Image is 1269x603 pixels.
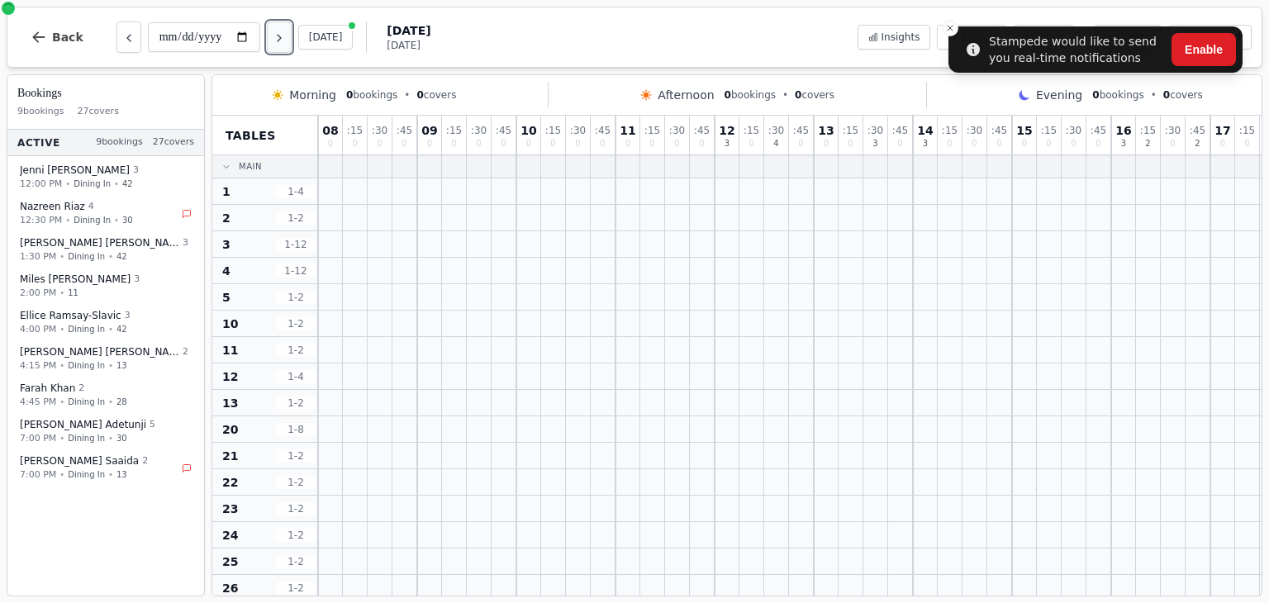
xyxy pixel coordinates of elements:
[347,126,363,135] span: : 15
[20,431,56,445] span: 7:00 PM
[20,213,62,227] span: 12:30 PM
[402,140,406,148] span: 0
[699,140,704,148] span: 0
[352,140,357,148] span: 0
[322,125,338,136] span: 08
[116,432,127,444] span: 30
[947,140,952,148] span: 0
[967,126,982,135] span: : 30
[114,214,119,226] span: •
[795,88,834,102] span: covers
[1022,140,1027,148] span: 0
[78,105,119,119] span: 27 covers
[20,468,56,482] span: 7:00 PM
[989,33,1165,66] div: Stampede would like to send you real-time notifications
[867,126,883,135] span: : 30
[1190,126,1205,135] span: : 45
[222,501,238,517] span: 23
[11,376,201,415] button: Farah Khan24:45 PM•Dining In•28
[1220,140,1225,148] span: 0
[872,140,877,148] span: 3
[276,211,316,225] span: 1 - 2
[620,125,635,136] span: 11
[108,323,113,335] span: •
[725,140,730,148] span: 3
[1151,88,1157,102] span: •
[222,553,238,570] span: 25
[17,105,64,119] span: 9 bookings
[125,309,131,323] span: 3
[276,238,316,251] span: 1 - 12
[1170,140,1175,148] span: 0
[222,342,238,358] span: 11
[421,125,437,136] span: 09
[20,309,121,322] span: Ellice Ramsay-Slavic
[882,31,920,44] span: Insights
[476,140,481,148] span: 0
[782,88,788,102] span: •
[818,125,834,136] span: 13
[1016,125,1032,136] span: 15
[52,31,83,43] span: Back
[96,135,143,150] span: 9 bookings
[11,412,201,451] button: [PERSON_NAME] Adetunji57:00 PM•Dining In•30
[570,126,586,135] span: : 30
[1214,125,1230,136] span: 17
[68,432,105,444] span: Dining In
[116,396,127,408] span: 28
[387,22,430,39] span: [DATE]
[78,382,84,396] span: 2
[20,322,56,336] span: 4:00 PM
[222,395,238,411] span: 13
[276,291,316,304] span: 1 - 2
[942,126,958,135] span: : 15
[74,214,111,226] span: Dining In
[575,140,580,148] span: 0
[276,476,316,489] span: 1 - 2
[59,323,64,335] span: •
[276,529,316,542] span: 1 - 2
[222,183,231,200] span: 1
[725,88,776,102] span: bookings
[1239,126,1255,135] span: : 15
[276,317,316,330] span: 1 - 2
[20,177,62,191] span: 12:00 PM
[1071,140,1076,148] span: 0
[20,164,130,177] span: Jenni [PERSON_NAME]
[649,140,654,148] span: 0
[1195,140,1200,148] span: 2
[942,20,958,36] button: Close toast
[116,323,127,335] span: 42
[59,287,64,299] span: •
[768,126,784,135] span: : 30
[222,368,238,385] span: 12
[68,359,105,372] span: Dining In
[1145,140,1150,148] span: 2
[108,396,113,408] span: •
[725,89,731,101] span: 0
[17,135,60,149] span: Active
[122,178,133,190] span: 42
[471,126,487,135] span: : 30
[222,474,238,491] span: 22
[20,345,179,358] span: [PERSON_NAME] [PERSON_NAME]
[222,448,238,464] span: 21
[1244,140,1249,148] span: 0
[1165,126,1181,135] span: : 30
[897,140,902,148] span: 0
[183,236,188,250] span: 3
[404,88,410,102] span: •
[276,185,316,198] span: 1 - 4
[20,273,131,286] span: Miles [PERSON_NAME]
[1041,126,1057,135] span: : 15
[108,432,113,444] span: •
[397,126,412,135] span: : 45
[749,140,753,148] span: 0
[346,89,353,101] span: 0
[824,140,829,148] span: 0
[108,359,113,372] span: •
[222,210,231,226] span: 2
[793,126,809,135] span: : 45
[222,236,231,253] span: 3
[68,287,78,299] span: 11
